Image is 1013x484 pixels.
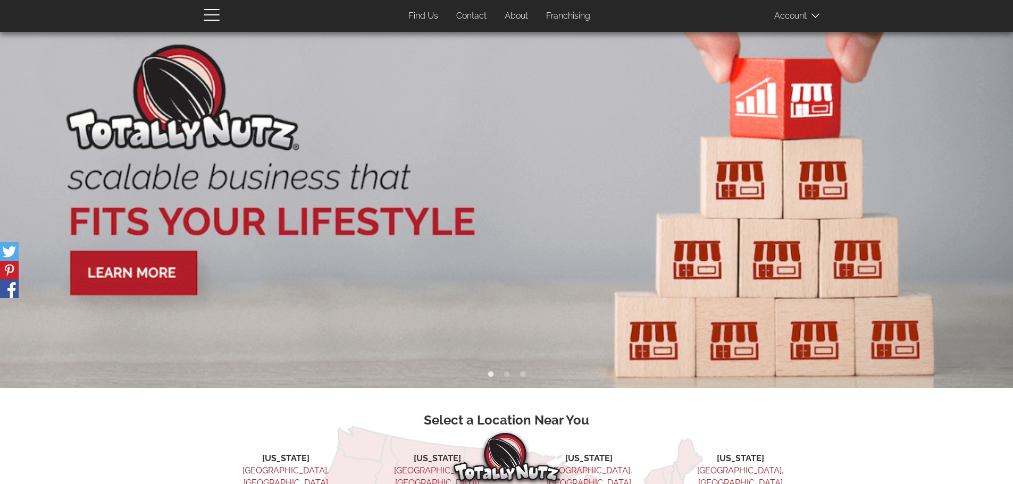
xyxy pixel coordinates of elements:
a: Contact [448,6,495,27]
h3: Select a Location Near You [212,413,802,427]
button: 2 of 3 [501,369,512,380]
li: [US_STATE] [679,453,802,465]
a: Franchising [538,6,598,27]
a: About [497,6,536,27]
li: [US_STATE] [224,453,347,465]
img: Totally Nutz Logo [454,433,560,481]
li: [US_STATE] [376,453,499,465]
button: 1 of 3 [485,369,496,380]
li: [US_STATE] [528,453,650,465]
button: 3 of 3 [517,369,528,380]
a: Find Us [400,6,446,27]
